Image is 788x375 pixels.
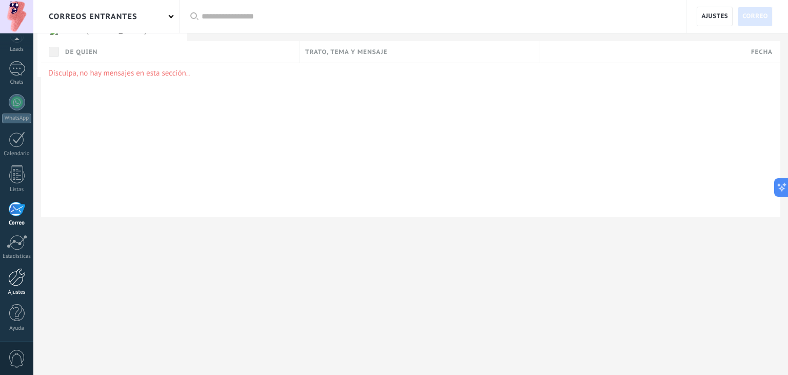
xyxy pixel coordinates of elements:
div: Domain Overview [39,61,92,67]
a: Ajustes [697,7,733,26]
div: Calendario [2,151,32,157]
img: logo_orange.svg [16,16,25,25]
span: Ajustes [701,7,728,26]
span: Trato, tema y mensaje [305,47,387,57]
p: Disculpa, no hay mensajes en esta sección.. [48,68,773,78]
span: Fecha [751,47,773,57]
div: Domain: [DOMAIN_NAME] [27,27,113,35]
span: De quien [65,47,97,57]
div: Listas [2,186,32,193]
img: tab_keywords_by_traffic_grey.svg [102,60,110,68]
div: Leads [2,46,32,53]
img: website_grey.svg [16,27,25,35]
div: Ajustes [2,289,32,296]
div: Chats [2,79,32,86]
span: Correo [742,7,768,26]
div: Correo [2,220,32,227]
img: tab_domain_overview_orange.svg [28,60,36,68]
div: Ayuda [2,325,32,332]
a: Correo [738,7,773,26]
div: Keywords by Traffic [113,61,173,67]
div: WhatsApp [2,114,31,123]
div: v 4.0.25 [29,16,50,25]
div: Estadísticas [2,253,32,260]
